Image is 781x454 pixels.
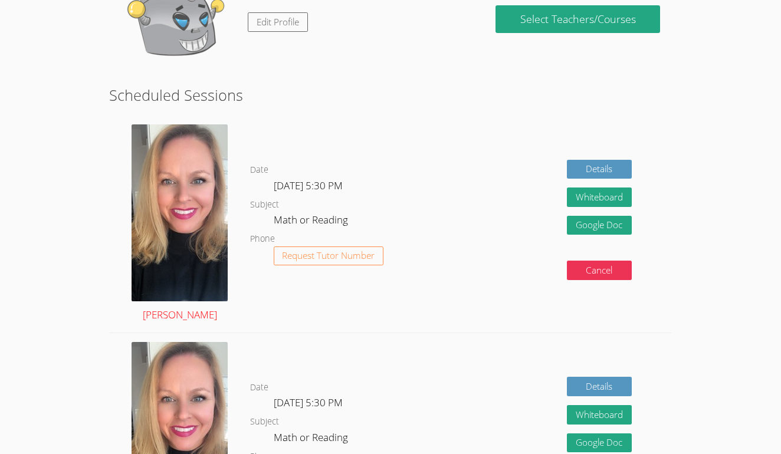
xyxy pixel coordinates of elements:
a: Google Doc [567,216,632,235]
span: Request Tutor Number [282,251,375,260]
dt: Date [250,163,268,177]
a: Details [567,160,632,179]
img: avatar.png [132,124,228,301]
a: Edit Profile [248,12,308,32]
button: Cancel [567,261,632,280]
dt: Date [250,380,268,395]
a: Select Teachers/Courses [495,5,661,33]
span: [DATE] 5:30 PM [274,396,343,409]
button: Request Tutor Number [274,246,384,266]
dd: Math or Reading [274,429,350,449]
span: [DATE] 5:30 PM [274,179,343,192]
dt: Subject [250,198,279,212]
a: Details [567,377,632,396]
a: Google Doc [567,433,632,453]
button: Whiteboard [567,405,632,425]
a: [PERSON_NAME] [132,124,228,324]
h2: Scheduled Sessions [109,84,671,106]
button: Whiteboard [567,187,632,207]
dt: Subject [250,414,279,429]
dt: Phone [250,232,275,246]
dd: Math or Reading [274,212,350,232]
